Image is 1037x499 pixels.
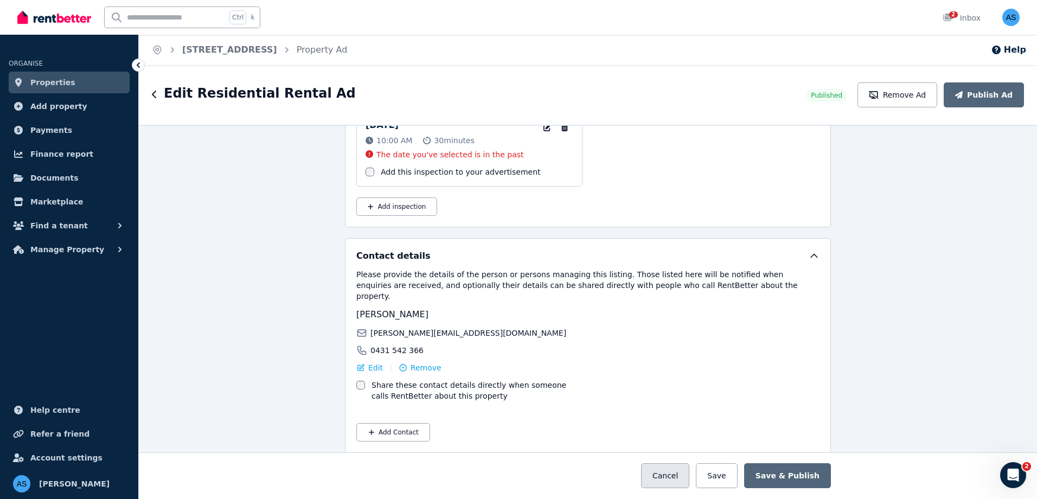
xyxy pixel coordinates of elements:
[356,250,431,263] h5: Contact details
[9,423,130,445] a: Refer a friend
[9,60,43,67] span: ORGANISE
[30,404,80,417] span: Help centre
[356,269,820,302] p: Please provide the details of the person or persons managing this listing. Those listed here will...
[744,463,831,488] button: Save & Publish
[30,148,93,161] span: Finance report
[139,35,360,65] nav: Breadcrumb
[411,362,441,373] span: Remove
[30,219,88,232] span: Find a tenant
[376,149,524,160] p: The date you've selected is in the past
[1002,9,1020,26] img: Aaron Showell
[251,13,254,22] span: k
[30,100,87,113] span: Add property
[30,427,89,440] span: Refer a friend
[30,124,72,137] span: Payments
[372,380,585,401] label: Share these contact details directly when someone calls RentBetter about this property
[389,362,392,373] span: |
[376,135,412,146] span: 10:00 AM
[9,167,130,189] a: Documents
[399,362,441,373] button: Remove
[164,85,356,102] h1: Edit Residential Rental Ad
[9,447,130,469] a: Account settings
[30,195,83,208] span: Marketplace
[857,82,937,107] button: Remove Ad
[356,423,430,442] button: Add Contact
[949,11,958,18] span: 2
[1000,462,1026,488] iframe: Intercom live chat
[30,76,75,89] span: Properties
[229,10,246,24] span: Ctrl
[9,72,130,93] a: Properties
[297,44,348,55] a: Property Ad
[811,91,842,100] span: Published
[9,143,130,165] a: Finance report
[9,399,130,421] a: Help centre
[943,12,981,23] div: Inbox
[370,328,566,338] span: [PERSON_NAME][EMAIL_ADDRESS][DOMAIN_NAME]
[368,362,383,373] span: Edit
[17,9,91,25] img: RentBetter
[182,44,277,55] a: [STREET_ADDRESS]
[356,309,428,319] span: [PERSON_NAME]
[381,167,541,177] label: Add this inspection to your advertisement
[1022,462,1031,471] span: 2
[434,135,475,146] span: 30 minutes
[9,95,130,117] a: Add property
[30,171,79,184] span: Documents
[991,43,1026,56] button: Help
[13,475,30,492] img: Aaron Showell
[9,215,130,236] button: Find a tenant
[696,463,737,488] button: Save
[641,463,689,488] button: Cancel
[356,197,437,216] button: Add inspection
[9,191,130,213] a: Marketplace
[370,345,424,356] span: 0431 542 366
[356,362,383,373] button: Edit
[9,119,130,141] a: Payments
[30,451,103,464] span: Account settings
[9,239,130,260] button: Manage Property
[944,82,1024,107] button: Publish Ad
[39,477,110,490] span: [PERSON_NAME]
[30,243,104,256] span: Manage Property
